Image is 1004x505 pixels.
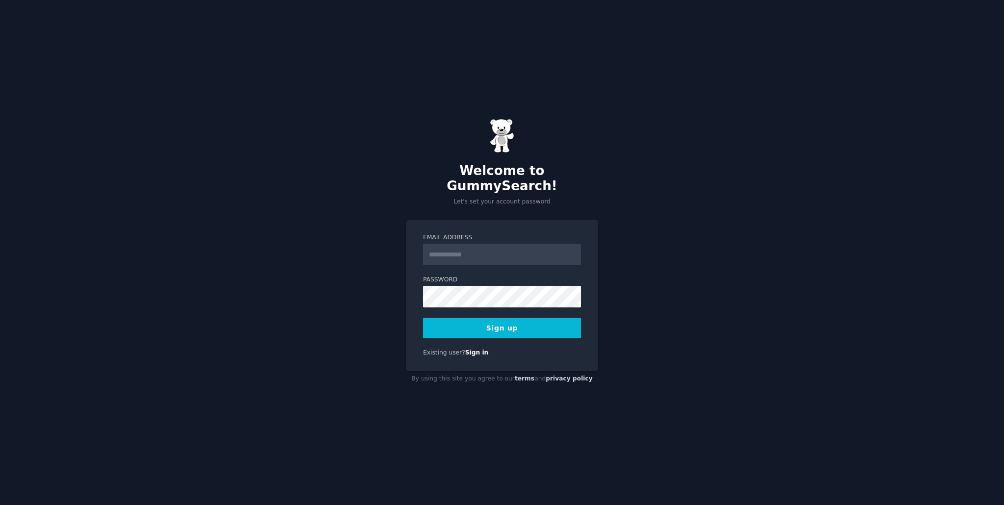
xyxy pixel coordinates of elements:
[406,371,598,387] div: By using this site you agree to our and
[515,375,534,382] a: terms
[423,276,581,284] label: Password
[406,198,598,206] p: Let's set your account password
[423,318,581,338] button: Sign up
[406,163,598,194] h2: Welcome to GummySearch!
[423,349,465,356] span: Existing user?
[423,233,581,242] label: Email Address
[465,349,489,356] a: Sign in
[546,375,593,382] a: privacy policy
[490,119,514,153] img: Gummy Bear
